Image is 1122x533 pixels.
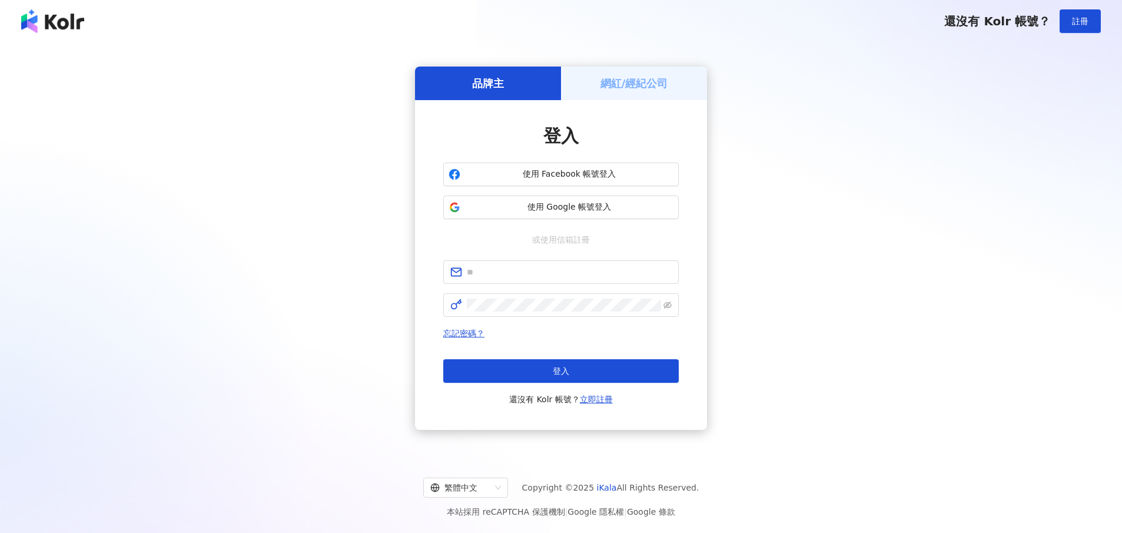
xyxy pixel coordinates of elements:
[944,14,1050,28] span: 還沒有 Kolr 帳號？
[663,301,672,309] span: eye-invisible
[443,329,484,338] a: 忘記密碼？
[553,366,569,376] span: 登入
[543,125,579,146] span: 登入
[565,507,568,517] span: |
[509,392,613,406] span: 還沒有 Kolr 帳號？
[443,196,679,219] button: 使用 Google 帳號登入
[600,76,668,91] h5: 網紅/經紀公司
[443,359,679,383] button: 登入
[1060,9,1101,33] button: 註冊
[567,507,624,517] a: Google 隱私權
[447,505,675,519] span: 本站採用 reCAPTCHA 保護機制
[443,163,679,186] button: 使用 Facebook 帳號登入
[430,478,490,497] div: 繁體中文
[624,507,627,517] span: |
[472,76,504,91] h5: 品牌主
[465,168,673,180] span: 使用 Facebook 帳號登入
[597,483,617,492] a: iKala
[580,395,613,404] a: 立即註冊
[1072,16,1088,26] span: 註冊
[465,201,673,213] span: 使用 Google 帳號登入
[21,9,84,33] img: logo
[627,507,675,517] a: Google 條款
[522,481,699,495] span: Copyright © 2025 All Rights Reserved.
[524,233,598,246] span: 或使用信箱註冊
